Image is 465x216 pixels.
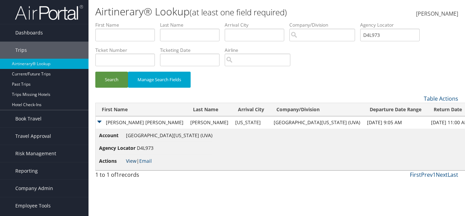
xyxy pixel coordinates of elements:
[424,95,458,102] a: Table Actions
[126,158,137,164] a: View
[15,24,43,41] span: Dashboards
[15,162,38,179] span: Reporting
[137,145,154,151] span: D4L973
[270,103,364,116] th: Company/Division
[232,116,270,129] td: [US_STATE]
[99,144,135,152] span: Agency Locator
[95,21,160,28] label: First Name
[225,47,295,54] label: Airline
[15,145,56,162] span: Risk Management
[95,47,160,54] label: Ticket Number
[160,21,225,28] label: Last Name
[96,116,187,129] td: [PERSON_NAME] [PERSON_NAME]
[15,4,83,20] img: airportal-logo.png
[289,21,360,28] label: Company/Division
[96,103,187,116] th: First Name: activate to sort column ascending
[421,171,433,178] a: Prev
[360,21,425,28] label: Agency Locator
[190,6,287,18] small: (at least one field required)
[116,171,119,178] span: 1
[95,4,337,19] h1: Airtinerary® Lookup
[15,42,27,59] span: Trips
[187,103,232,116] th: Last Name: activate to sort column ascending
[364,116,428,129] td: [DATE] 9:05 AM
[15,180,53,197] span: Company Admin
[139,158,152,164] a: Email
[410,171,421,178] a: First
[15,197,51,214] span: Employee Tools
[128,72,191,88] button: Manage Search Fields
[15,110,42,127] span: Book Travel
[436,171,448,178] a: Next
[225,21,289,28] label: Arrival City
[160,47,225,54] label: Ticketing Date
[416,3,458,25] a: [PERSON_NAME]
[95,72,128,88] button: Search
[187,116,232,129] td: [PERSON_NAME]
[232,103,270,116] th: Arrival City: activate to sort column ascending
[99,157,125,165] span: Actions
[416,10,458,17] span: [PERSON_NAME]
[95,171,178,182] div: 1 to 1 of records
[364,103,428,116] th: Departure Date Range: activate to sort column ascending
[433,171,436,178] a: 1
[15,128,51,145] span: Travel Approval
[448,171,458,178] a: Last
[99,132,125,139] span: Account
[270,116,364,129] td: [GEOGRAPHIC_DATA][US_STATE] (UVA)
[126,132,212,139] span: [GEOGRAPHIC_DATA][US_STATE] (UVA)
[126,158,152,164] span: |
